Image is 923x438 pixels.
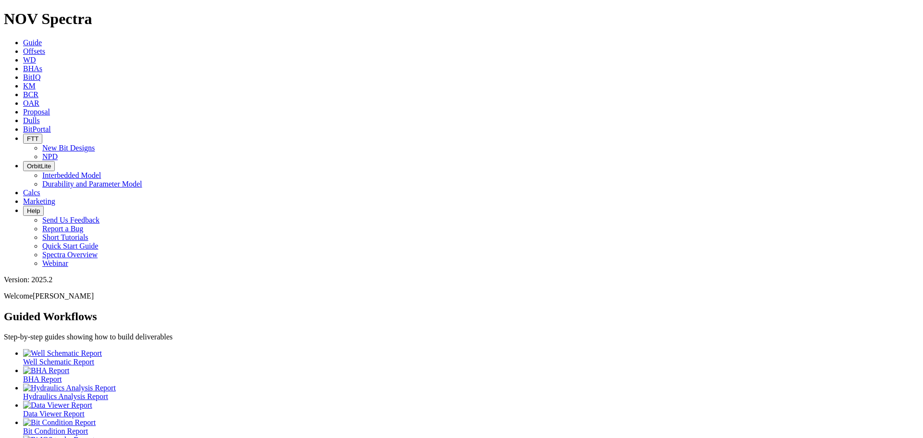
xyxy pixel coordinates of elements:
a: BHA Report BHA Report [23,366,919,383]
span: Help [27,207,40,214]
a: Calcs [23,188,40,197]
img: Bit Condition Report [23,418,96,427]
a: Offsets [23,47,45,55]
h1: NOV Spectra [4,10,919,28]
a: Proposal [23,108,50,116]
a: Webinar [42,259,68,267]
a: Interbedded Model [42,171,101,179]
p: Step-by-step guides showing how to build deliverables [4,333,919,341]
img: Data Viewer Report [23,401,92,410]
a: KM [23,82,36,90]
button: FTT [23,134,42,144]
a: New Bit Designs [42,144,95,152]
span: [PERSON_NAME] [33,292,94,300]
a: Send Us Feedback [42,216,100,224]
a: Marketing [23,197,55,205]
span: Data Viewer Report [23,410,85,418]
a: Durability and Parameter Model [42,180,142,188]
button: OrbitLite [23,161,55,171]
span: Bit Condition Report [23,427,88,435]
a: BitPortal [23,125,51,133]
div: Version: 2025.2 [4,275,919,284]
span: BHA Report [23,375,62,383]
a: Dulls [23,116,40,125]
a: WD [23,56,36,64]
a: Spectra Overview [42,250,98,259]
a: BCR [23,90,38,99]
img: Hydraulics Analysis Report [23,384,116,392]
a: OAR [23,99,39,107]
a: Report a Bug [42,225,83,233]
p: Welcome [4,292,919,300]
a: Quick Start Guide [42,242,98,250]
a: Hydraulics Analysis Report Hydraulics Analysis Report [23,384,919,400]
a: Data Viewer Report Data Viewer Report [23,401,919,418]
span: Hydraulics Analysis Report [23,392,108,400]
a: BitIQ [23,73,40,81]
button: Help [23,206,44,216]
a: NPD [42,152,58,161]
a: BHAs [23,64,42,73]
img: BHA Report [23,366,69,375]
h2: Guided Workflows [4,310,919,323]
span: OrbitLite [27,163,51,170]
a: Short Tutorials [42,233,88,241]
span: FTT [27,135,38,142]
a: Well Schematic Report Well Schematic Report [23,349,919,366]
span: Well Schematic Report [23,358,94,366]
a: Guide [23,38,42,47]
a: Bit Condition Report Bit Condition Report [23,418,919,435]
img: Well Schematic Report [23,349,102,358]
